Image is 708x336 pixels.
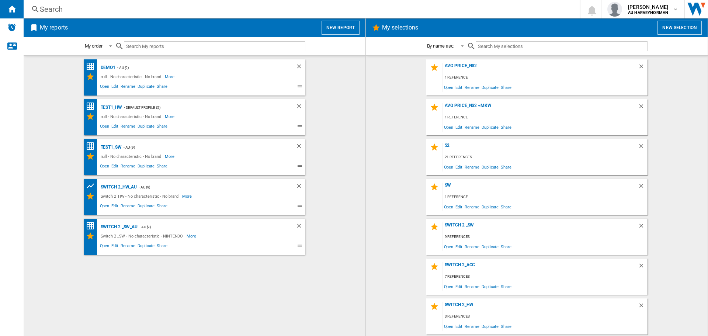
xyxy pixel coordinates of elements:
div: - AU (9) [137,183,281,192]
div: Delete [638,143,648,153]
span: Rename [119,123,136,132]
span: Share [500,242,513,252]
span: Edit [110,242,119,251]
span: Duplicate [480,281,500,291]
div: null - No characteristic - No brand [99,152,165,161]
span: More [187,232,197,240]
span: Rename [119,83,136,92]
div: Delete [638,63,648,73]
img: alerts-logo.svg [7,23,16,32]
div: Demo1 [99,63,116,72]
div: - AU (9) [138,222,281,232]
span: Open [99,123,111,132]
span: Open [443,202,455,212]
h2: My selections [381,21,420,35]
div: 21 references [443,153,648,162]
span: Duplicate [480,82,500,92]
span: Share [500,281,513,291]
span: Share [156,123,169,132]
span: Duplicate [136,242,156,251]
span: Rename [119,242,136,251]
input: Search My reports [124,41,305,51]
span: More [165,112,176,121]
div: 9 references [443,232,648,242]
span: Edit [110,123,119,132]
div: Search [40,4,560,14]
div: Delete [296,103,305,112]
span: Edit [454,281,464,291]
div: null - No characteristic - No brand [99,112,165,121]
img: profile.jpg [607,2,622,17]
span: Rename [464,202,480,212]
div: null - No characteristic - No brand [99,72,165,81]
span: Share [156,202,169,211]
div: Price Matrix [86,102,99,111]
button: New report [322,21,360,35]
span: Open [99,242,111,251]
div: Switch 2 _SW [443,222,638,232]
span: Rename [464,162,480,172]
span: Share [500,162,513,172]
span: More [182,192,193,201]
span: Open [99,83,111,92]
div: Delete [296,63,305,72]
div: Switch 2 _SW - No characteristic - NINTENDO [99,232,187,240]
span: Rename [464,82,480,92]
span: Open [443,162,455,172]
span: Share [156,83,169,92]
span: Edit [454,202,464,212]
div: Switch 2_HW [443,302,638,312]
span: Open [443,242,455,252]
span: Share [500,82,513,92]
div: Switch 2_ACC [443,262,638,272]
div: My Selections [86,112,99,121]
input: Search My selections [476,41,647,51]
span: Open [99,163,111,172]
span: Share [500,321,513,331]
span: Duplicate [480,242,500,252]
span: Rename [464,281,480,291]
div: SW [443,183,638,193]
div: My order [85,43,103,49]
div: 7 references [443,272,648,281]
div: Price Matrix [86,221,99,231]
span: Rename [464,321,480,331]
div: s2 [443,143,638,153]
div: Delete [638,302,648,312]
span: Open [443,321,455,331]
span: Open [443,82,455,92]
span: Share [156,163,169,172]
div: Switch 2_HW_AU [99,183,137,192]
div: Delete [638,262,648,272]
span: Open [443,122,455,132]
span: Edit [454,242,464,252]
button: New selection [657,21,702,35]
span: Duplicate [136,83,156,92]
div: My Selections [86,72,99,81]
span: Edit [110,163,119,172]
span: More [165,72,176,81]
div: 3 references [443,312,648,321]
span: Duplicate [480,122,500,132]
div: test1_SW [99,143,122,152]
div: My Selections [86,192,99,201]
span: Rename [119,163,136,172]
div: Price Matrix [86,142,99,151]
span: Edit [110,83,119,92]
span: Share [500,202,513,212]
div: Delete [638,183,648,193]
span: Rename [464,242,480,252]
div: Delete [296,222,305,232]
span: Share [156,242,169,251]
span: Edit [454,122,464,132]
span: Share [500,122,513,132]
div: My Selections [86,152,99,161]
div: Avg Price_NS2 +MKW [443,103,638,113]
span: Open [99,202,111,211]
span: Edit [454,321,464,331]
div: Delete [638,222,648,232]
span: Edit [454,82,464,92]
div: - AU (9) [122,143,281,152]
div: 1 reference [443,73,648,82]
div: Avg Price_NS2 [443,63,638,73]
